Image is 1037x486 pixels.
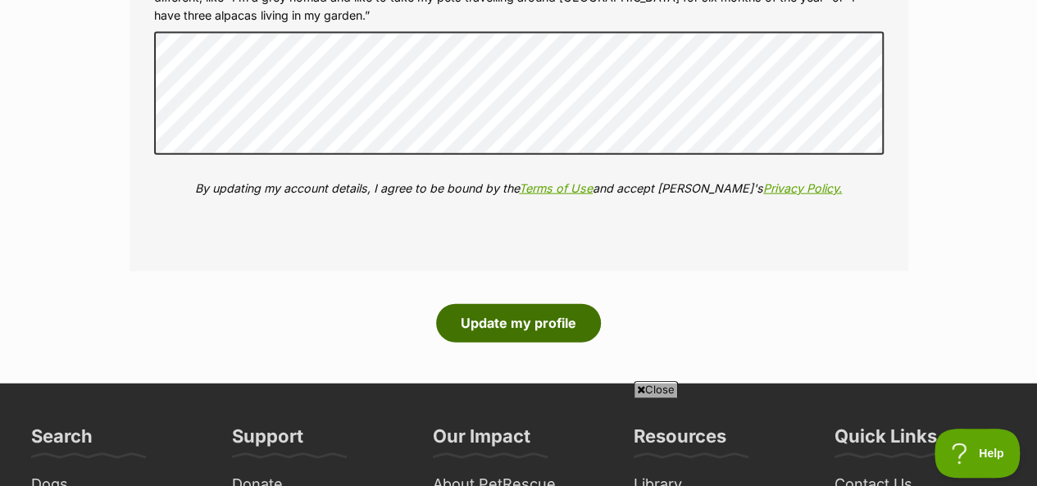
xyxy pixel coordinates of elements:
iframe: Help Scout Beacon - Open [935,429,1021,478]
a: Privacy Policy. [763,181,842,195]
a: Terms of Use [519,181,593,195]
p: By updating my account details, I agree to be bound by the and accept [PERSON_NAME]'s [154,179,884,197]
button: Update my profile [436,304,601,342]
h3: Search [31,425,93,457]
span: Close [634,381,678,397]
iframe: Advertisement [121,404,916,478]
